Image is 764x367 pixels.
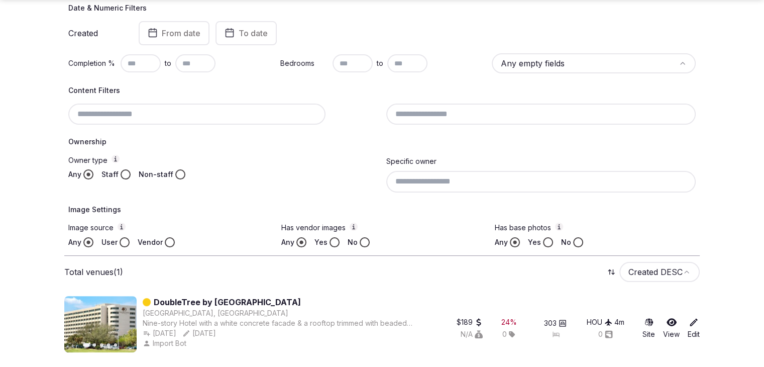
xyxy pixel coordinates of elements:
[457,317,483,327] button: $189
[93,343,96,346] button: Go to slide 2
[143,318,424,328] div: Nine-story Hotel with a white concrete facade & a rooftop trimmed with beaded neon light.
[386,157,436,165] label: Specific owner
[495,223,696,233] label: Has base photos
[154,296,301,308] a: DoubleTree by [GEOGRAPHIC_DATA]
[101,169,119,179] label: Staff
[64,296,137,352] img: Featured image for DoubleTree by Hilton Hotel Houston Hobby Airport
[64,266,123,278] p: Total venues (1)
[100,343,103,346] button: Go to slide 3
[280,58,329,68] label: Bedrooms
[68,85,696,96] h4: Content Filters
[68,58,117,68] label: Completion %
[544,318,557,328] span: 303
[139,169,173,179] label: Non-staff
[215,21,277,45] button: To date
[587,317,612,327] button: HOU
[461,329,483,339] button: N/A
[495,237,508,247] label: Any
[561,237,571,247] label: No
[68,155,378,165] label: Owner type
[112,155,120,163] button: Owner type
[502,329,507,339] span: 0
[501,317,517,327] div: 24 %
[114,343,117,346] button: Go to slide 5
[281,237,294,247] label: Any
[663,317,680,339] a: View
[68,137,696,147] h4: Ownership
[68,237,81,247] label: Any
[68,223,269,233] label: Image source
[107,343,110,346] button: Go to slide 4
[544,318,567,328] button: 303
[555,223,563,231] button: Has base photos
[614,317,624,327] div: 4 m
[139,21,209,45] button: From date
[101,237,118,247] label: User
[143,338,188,348] button: Import Bot
[501,317,517,327] button: 24%
[83,343,90,347] button: Go to slide 1
[614,317,624,327] button: 4m
[377,58,383,68] span: to
[314,237,328,247] label: Yes
[348,237,358,247] label: No
[642,317,655,339] a: Site
[118,223,126,231] button: Image source
[68,29,125,37] label: Created
[165,58,171,68] span: to
[143,308,288,318] button: [GEOGRAPHIC_DATA], [GEOGRAPHIC_DATA]
[281,223,482,233] label: Has vendor images
[598,329,613,339] button: 0
[688,317,700,339] a: Edit
[68,169,81,179] label: Any
[143,328,176,338] button: [DATE]
[162,28,200,38] span: From date
[68,205,696,215] h4: Image Settings
[528,237,541,247] label: Yes
[239,28,268,38] span: To date
[350,223,358,231] button: Has vendor images
[182,328,216,338] button: [DATE]
[138,237,163,247] label: Vendor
